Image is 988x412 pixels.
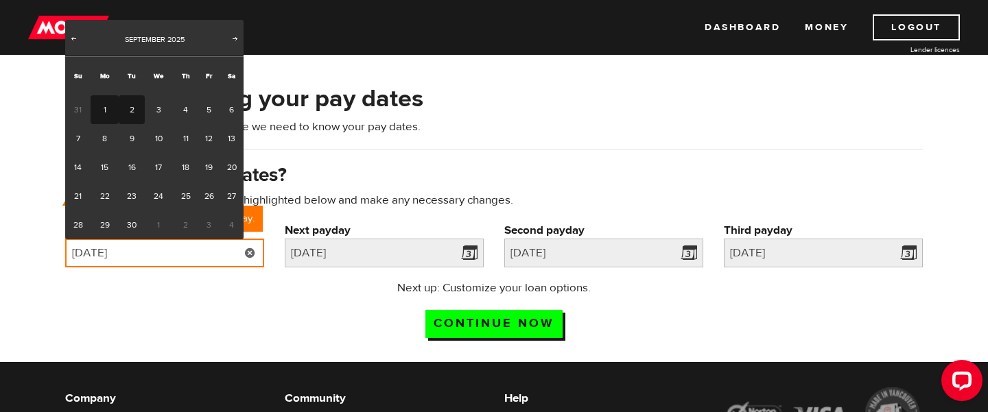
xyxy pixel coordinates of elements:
[724,222,923,239] label: Third payday
[167,34,185,45] span: 2025
[38,22,67,33] div: v 4.0.25
[173,210,198,239] span: 2
[119,95,144,124] a: 2
[125,34,165,45] span: September
[358,280,631,296] p: Next up: Customize your loan options.
[36,36,151,47] div: Domain: [DOMAIN_NAME]
[65,165,923,186] h3: When are your pay dates?
[65,210,91,239] a: 28
[28,14,109,40] img: mogo_logo-11ee424be714fa7cbb0f0f49df9e16ec.png
[91,182,119,210] a: 22
[65,119,923,135] p: To calculate your payment schedule we need to know your pay dates.
[857,45,960,55] a: Lender licences
[285,222,484,239] label: Next payday
[68,33,79,44] span: Prev
[504,222,703,239] label: Second payday
[220,182,244,210] a: 27
[805,14,848,40] a: Money
[65,182,91,210] a: 21
[145,210,173,239] span: 1
[198,153,220,182] a: 19
[173,182,198,210] a: 25
[119,153,144,182] a: 16
[182,71,190,80] span: Thursday
[504,390,703,407] h6: Help
[173,153,198,182] a: 18
[65,95,91,124] span: 31
[65,192,923,208] p: Oops! Please review the areas highlighted below and make any necessary changes.
[137,80,148,90] img: tab_keywords_by_traffic_grey.svg
[67,33,80,47] a: Prev
[91,153,119,182] a: 15
[22,36,33,47] img: website_grey.svg
[100,71,110,80] span: Monday
[91,124,119,153] a: 8
[65,390,264,407] h6: Company
[228,33,242,47] a: Next
[198,182,220,210] a: 26
[65,84,923,113] h2: Start by entering your pay dates
[119,210,144,239] a: 30
[91,210,119,239] a: 29
[119,124,144,153] a: 9
[705,14,780,40] a: Dashboard
[74,71,82,80] span: Sunday
[37,80,48,90] img: tab_domain_overview_orange.svg
[91,95,119,124] a: 1
[873,14,960,40] a: Logout
[154,71,163,80] span: Wednesday
[65,124,91,153] a: 7
[198,124,220,153] a: 12
[145,124,173,153] a: 10
[173,95,198,124] a: 4
[198,210,220,239] span: 3
[220,153,244,182] a: 20
[285,390,484,407] h6: Community
[145,153,173,182] a: 17
[220,124,244,153] a: 13
[128,71,136,80] span: Tuesday
[65,153,91,182] a: 14
[198,95,220,124] a: 5
[52,81,123,90] div: Domain Overview
[173,124,198,153] a: 11
[220,210,244,239] span: 4
[145,95,173,124] a: 3
[119,182,144,210] a: 23
[228,71,235,80] span: Saturday
[230,33,241,44] span: Next
[425,310,563,338] input: Continue now
[930,354,988,412] iframe: LiveChat chat widget
[152,81,231,90] div: Keywords by Traffic
[206,71,212,80] span: Friday
[220,95,244,124] a: 6
[145,182,173,210] a: 24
